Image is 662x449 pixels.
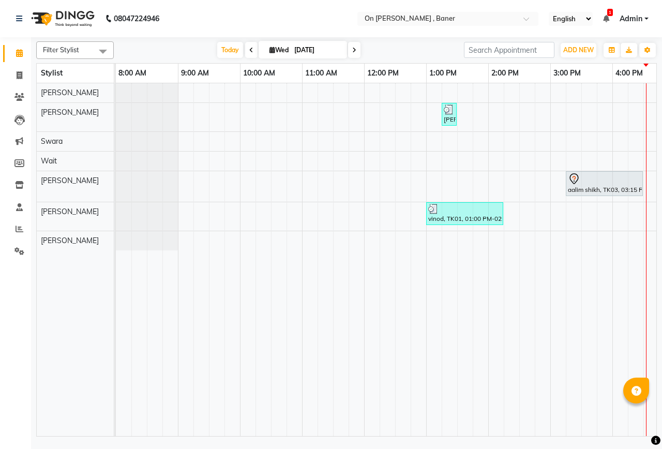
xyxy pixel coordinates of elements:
[443,104,456,124] div: [PERSON_NAME], TK02, 01:15 PM-01:30 PM, Hair - Hair Wash ([DEMOGRAPHIC_DATA])
[41,156,57,166] span: Wait
[267,46,291,54] span: Wed
[365,66,401,81] a: 12:00 PM
[291,42,343,58] input: 2025-09-03
[26,4,97,33] img: logo
[114,4,159,33] b: 08047224946
[240,66,278,81] a: 10:00 AM
[116,66,149,81] a: 8:00 AM
[41,176,99,185] span: [PERSON_NAME]
[41,108,99,117] span: [PERSON_NAME]
[607,9,613,16] span: 1
[41,236,99,245] span: [PERSON_NAME]
[41,207,99,216] span: [PERSON_NAME]
[303,66,340,81] a: 11:00 AM
[619,408,652,439] iframe: chat widget
[43,46,79,54] span: Filter Stylist
[427,204,502,223] div: vinod, TK01, 01:00 PM-02:15 PM, Massage -Swedish Massage (60 Min)
[178,66,212,81] a: 9:00 AM
[41,137,63,146] span: Swara
[41,88,99,97] span: [PERSON_NAME]
[489,66,521,81] a: 2:00 PM
[613,66,645,81] a: 4:00 PM
[563,46,594,54] span: ADD NEW
[561,43,596,57] button: ADD NEW
[217,42,243,58] span: Today
[620,13,642,24] span: Admin
[603,14,609,23] a: 1
[464,42,554,58] input: Search Appointment
[427,66,459,81] a: 1:00 PM
[41,68,63,78] span: Stylist
[551,66,583,81] a: 3:00 PM
[567,173,642,194] div: aalim shikh, TK03, 03:15 PM-04:30 PM, Massage -Swedish Massage (60 Min)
